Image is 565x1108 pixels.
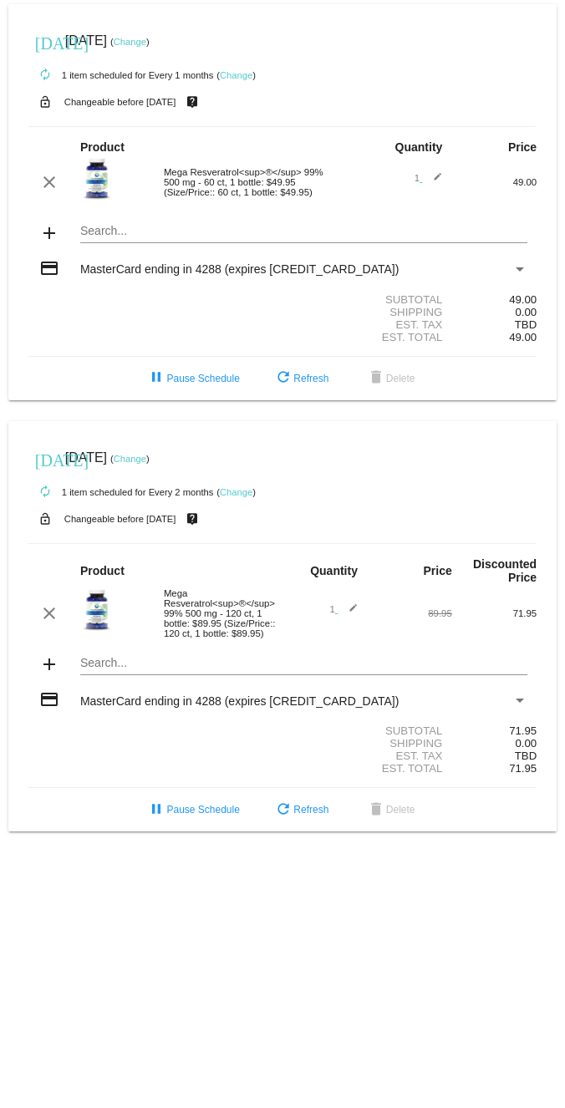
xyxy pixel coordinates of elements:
[220,487,252,497] a: Change
[80,158,114,205] img: MEGA-500-BOTTLE-NEW.jpg
[35,91,55,113] mat-icon: lock_open
[452,293,537,306] div: 49.00
[353,363,429,394] button: Delete
[515,306,537,318] span: 0.00
[310,564,358,577] strong: Quantity
[80,589,114,636] img: MEGA-500-BOTTLE-NEW.jpg
[422,172,442,192] mat-icon: edit
[80,225,527,238] input: Search...
[39,258,59,278] mat-icon: credit_card
[28,70,214,80] small: 1 item scheduled for Every 1 months
[114,37,146,47] a: Change
[216,70,256,80] small: ( )
[220,70,252,80] a: Change
[146,368,166,389] mat-icon: pause
[110,454,150,464] small: ( )
[80,564,125,577] strong: Product
[282,318,452,331] div: Est. Tax
[35,508,55,530] mat-icon: lock_open
[273,801,293,821] mat-icon: refresh
[114,454,146,464] a: Change
[146,373,239,384] span: Pause Schedule
[155,167,325,197] div: Mega Resveratrol<sup>®</sup> 99% 500 mg - 60 ct, 1 bottle: $49.95 (Size/Price:: 60 ct, 1 bottle: ...
[39,223,59,243] mat-icon: add
[64,514,176,524] small: Changeable before [DATE]
[39,689,59,709] mat-icon: credit_card
[35,482,55,502] mat-icon: autorenew
[182,91,202,113] mat-icon: live_help
[146,801,166,821] mat-icon: pause
[424,564,452,577] strong: Price
[282,750,452,762] div: Est. Tax
[80,694,527,708] mat-select: Payment Method
[282,737,452,750] div: Shipping
[64,97,176,107] small: Changeable before [DATE]
[367,608,451,618] div: 89.95
[80,694,400,708] span: MasterCard ending in 4288 (expires [CREDIT_CARD_DATA])
[353,795,429,825] button: Delete
[39,603,59,623] mat-icon: clear
[35,65,55,85] mat-icon: autorenew
[39,172,59,192] mat-icon: clear
[473,557,537,584] strong: Discounted Price
[35,449,55,469] mat-icon: [DATE]
[35,32,55,52] mat-icon: [DATE]
[133,795,252,825] button: Pause Schedule
[366,804,415,816] span: Delete
[273,368,293,389] mat-icon: refresh
[509,331,537,343] span: 49.00
[80,140,125,154] strong: Product
[452,608,537,618] div: 71.95
[282,293,452,306] div: Subtotal
[515,318,537,331] span: TBD
[366,373,415,384] span: Delete
[182,508,202,530] mat-icon: live_help
[508,140,537,154] strong: Price
[80,657,527,670] input: Search...
[216,487,256,497] small: ( )
[515,737,537,750] span: 0.00
[282,306,452,318] div: Shipping
[282,331,452,343] div: Est. Total
[366,801,386,821] mat-icon: delete
[509,762,537,775] span: 71.95
[273,804,328,816] span: Refresh
[260,363,342,394] button: Refresh
[133,363,252,394] button: Pause Schedule
[28,487,214,497] small: 1 item scheduled for Every 2 months
[80,262,527,276] mat-select: Payment Method
[282,724,452,737] div: Subtotal
[452,724,537,737] div: 71.95
[415,173,443,183] span: 1
[260,795,342,825] button: Refresh
[338,603,358,623] mat-icon: edit
[80,262,400,276] span: MasterCard ending in 4288 (expires [CREDIT_CARD_DATA])
[146,804,239,816] span: Pause Schedule
[452,177,537,187] div: 49.00
[39,654,59,674] mat-icon: add
[395,140,443,154] strong: Quantity
[110,37,150,47] small: ( )
[273,373,328,384] span: Refresh
[515,750,537,762] span: TBD
[366,368,386,389] mat-icon: delete
[155,588,282,638] div: Mega Resveratrol<sup>®</sup> 99% 500 mg - 120 ct, 1 bottle: $89.95 (Size/Price:: 120 ct, 1 bottle...
[282,762,452,775] div: Est. Total
[329,604,358,614] span: 1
